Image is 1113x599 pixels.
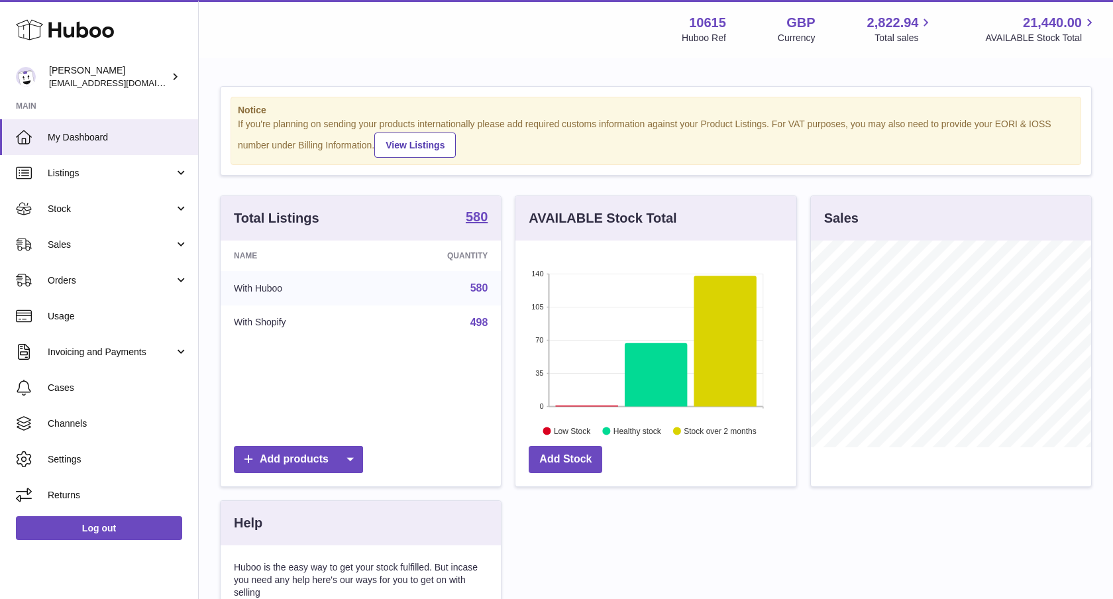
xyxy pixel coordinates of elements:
text: 70 [536,336,544,344]
p: Huboo is the easy way to get your stock fulfilled. But incase you need any help here's our ways f... [234,561,488,599]
h3: AVAILABLE Stock Total [529,209,676,227]
a: 2,822.94 Total sales [867,14,934,44]
strong: GBP [786,14,815,32]
text: Stock over 2 months [684,426,757,435]
a: 498 [470,317,488,328]
a: Log out [16,516,182,540]
span: My Dashboard [48,131,188,144]
a: Add products [234,446,363,473]
text: 0 [540,402,544,410]
td: With Huboo [221,271,372,305]
span: Listings [48,167,174,180]
strong: 580 [466,210,488,223]
span: Orders [48,274,174,287]
td: With Shopify [221,305,372,340]
span: AVAILABLE Stock Total [985,32,1097,44]
a: 580 [470,282,488,294]
text: 35 [536,369,544,377]
span: Returns [48,489,188,502]
th: Quantity [372,241,501,271]
text: Healthy stock [613,426,662,435]
text: 140 [531,270,543,278]
span: Sales [48,239,174,251]
span: Invoicing and Payments [48,346,174,358]
a: 21,440.00 AVAILABLE Stock Total [985,14,1097,44]
div: Currency [778,32,816,44]
strong: Notice [238,104,1074,117]
a: Add Stock [529,446,602,473]
span: Total sales [874,32,933,44]
span: 2,822.94 [867,14,919,32]
a: 580 [466,210,488,226]
div: Huboo Ref [682,32,726,44]
span: Stock [48,203,174,215]
a: View Listings [374,133,456,158]
span: Cases [48,382,188,394]
text: 105 [531,303,543,311]
th: Name [221,241,372,271]
img: fulfillment@fable.com [16,67,36,87]
div: [PERSON_NAME] [49,64,168,89]
span: Settings [48,453,188,466]
div: If you're planning on sending your products internationally please add required customs informati... [238,118,1074,158]
span: 21,440.00 [1023,14,1082,32]
span: Usage [48,310,188,323]
h3: Sales [824,209,859,227]
h3: Total Listings [234,209,319,227]
span: Channels [48,417,188,430]
strong: 10615 [689,14,726,32]
text: Low Stock [554,426,591,435]
span: [EMAIL_ADDRESS][DOMAIN_NAME] [49,78,195,88]
h3: Help [234,514,262,532]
